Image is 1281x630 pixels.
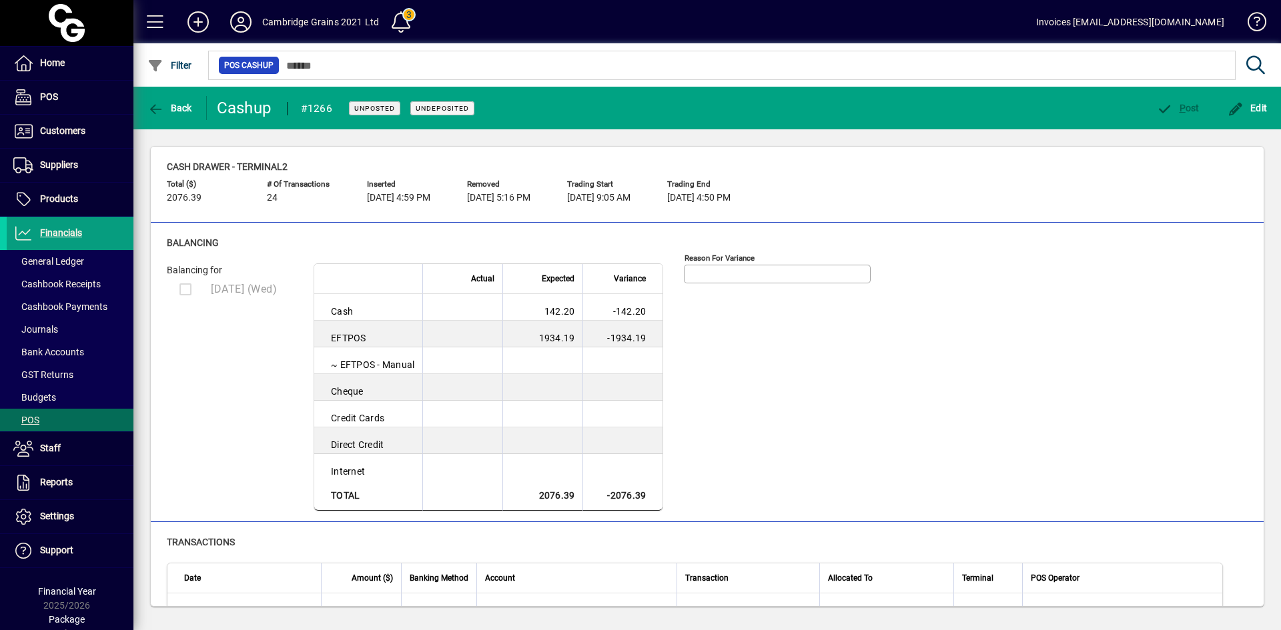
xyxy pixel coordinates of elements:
[40,193,78,204] span: Products
[410,571,468,585] span: Banking Method
[167,263,300,277] div: Balancing for
[167,537,235,547] span: Transactions
[314,347,422,374] td: ~ EFTPOS - Manual
[467,180,547,189] span: Removed
[40,443,61,453] span: Staff
[367,180,447,189] span: Inserted
[542,271,574,286] span: Expected
[582,294,663,321] td: -142.20
[220,10,262,34] button: Profile
[485,571,515,585] span: Account
[7,386,133,409] a: Budgets
[7,341,133,363] a: Bank Accounts
[13,324,58,335] span: Journals
[40,227,82,238] span: Financials
[314,481,422,511] td: Total
[7,250,133,273] a: General Ledger
[685,603,811,618] a: Customer Payment#56024
[13,347,84,357] span: Bank Accounts
[314,454,422,481] td: Internet
[7,81,133,114] a: POS
[1228,103,1268,113] span: Edit
[685,571,729,585] span: Transaction
[40,125,85,136] span: Customers
[352,571,393,585] span: Amount ($)
[40,57,65,68] span: Home
[40,91,58,102] span: POS
[567,193,630,203] span: [DATE] 9:05 AM
[13,415,39,425] span: POS
[467,193,530,203] span: [DATE] 5:16 PM
[567,180,647,189] span: Trading start
[7,47,133,80] a: Home
[7,183,133,216] a: Products
[147,60,192,71] span: Filter
[40,477,73,487] span: Reports
[401,593,476,620] td: EFTPOS
[1180,103,1186,113] span: P
[147,103,192,113] span: Back
[582,321,663,347] td: -1934.19
[49,614,85,625] span: Package
[211,283,277,295] span: [DATE] (Wed)
[7,115,133,148] a: Customers
[38,586,96,597] span: Financial Year
[167,193,201,203] span: 2076.39
[953,593,1022,620] td: Terminal3
[224,59,274,72] span: POS Cashup
[267,193,278,203] span: 24
[314,427,422,454] td: Direct Credit
[314,321,422,347] td: EFTPOS
[416,104,469,113] span: Undeposited
[582,481,663,511] td: -2076.39
[685,253,755,263] mat-label: Reason for variance
[7,363,133,386] a: GST Returns
[267,180,347,189] span: # of Transactions
[1238,3,1264,46] a: Knowledge Base
[7,409,133,431] a: POS
[7,500,133,533] a: Settings
[40,511,74,521] span: Settings
[133,96,207,120] app-page-header-button: Back
[1022,593,1222,620] td: Orders
[667,180,747,189] span: Trading end
[278,604,313,617] span: 9:05 AM
[13,392,56,403] span: Budgets
[7,295,133,318] a: Cashbook Payments
[7,534,133,567] a: Support
[13,256,84,267] span: General Ledger
[779,605,806,616] span: 56024
[184,604,240,617] span: [DATE] (Wed)
[13,279,101,289] span: Cashbook Receipts
[314,294,422,321] td: Cash
[7,273,133,295] a: Cashbook Receipts
[144,53,195,77] button: Filter
[217,97,274,119] div: Cashup
[1031,571,1080,585] span: POS Operator
[184,571,201,585] span: Date
[177,10,220,34] button: Add
[13,301,107,312] span: Cashbook Payments
[314,374,422,401] td: Cheque
[1156,103,1200,113] span: ost
[167,237,219,248] span: Balancing
[262,11,379,33] div: Cambridge Grains 2021 Ltd
[476,593,677,620] td: Mr [PERSON_NAME]
[144,96,195,120] button: Back
[690,605,773,616] span: Customer Payment
[1224,96,1271,120] button: Edit
[962,571,993,585] span: Terminal
[301,98,332,119] div: #1266
[321,593,401,620] td: 223.83
[773,605,779,616] span: #
[7,466,133,499] a: Reports
[314,401,422,427] td: Credit Cards
[7,432,133,465] a: Staff
[7,149,133,182] a: Suppliers
[167,161,288,172] span: Cash drawer - TERMINAL2
[1036,11,1224,33] div: Invoices [EMAIL_ADDRESS][DOMAIN_NAME]
[502,294,582,321] td: 142.20
[502,321,582,347] td: 1934.19
[614,271,646,286] span: Variance
[354,104,395,113] span: Unposted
